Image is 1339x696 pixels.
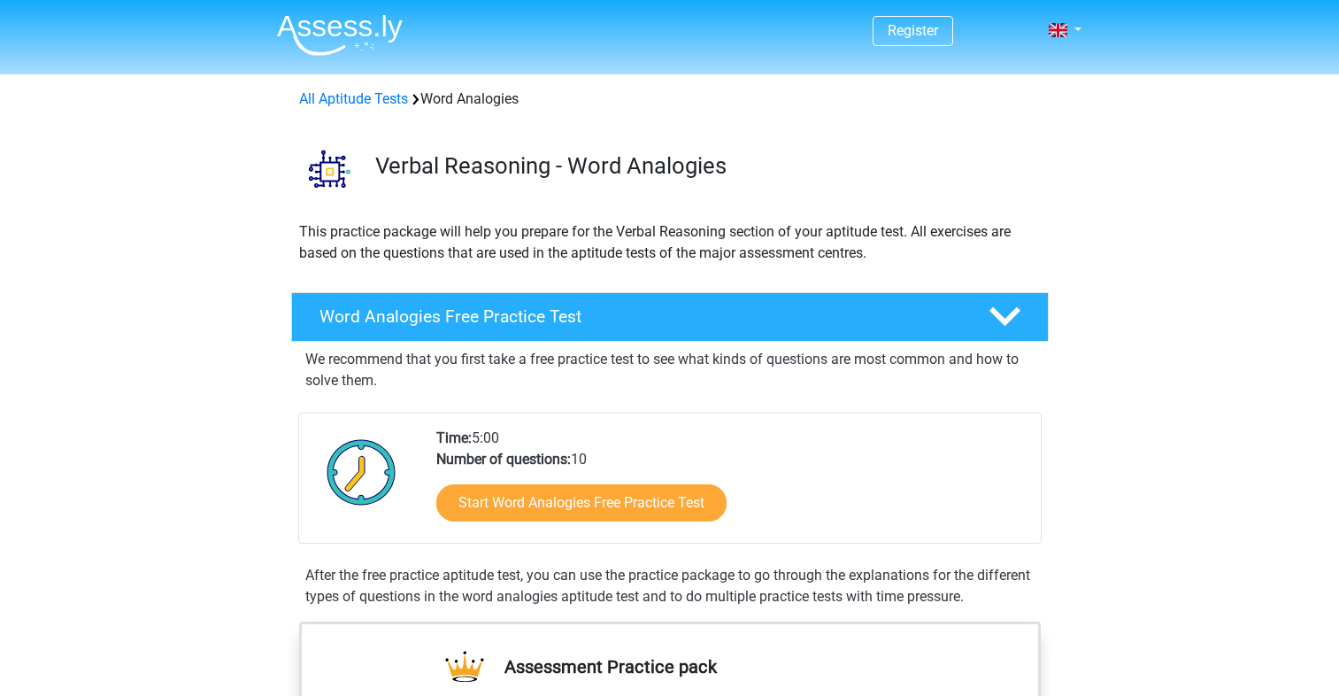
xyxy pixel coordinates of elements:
[317,428,406,516] img: Clock
[888,22,938,39] a: Register
[299,221,1041,264] p: This practice package will help you prepare for the Verbal Reasoning section of your aptitude tes...
[423,428,1040,543] div: 5:00 10
[299,90,408,107] a: All Aptitude Tests
[436,484,727,522] a: Start Word Analogies Free Practice Test
[436,429,472,446] b: Time:
[319,306,960,327] h4: Word Analogies Free Practice Test
[277,14,403,56] img: Assessly
[284,292,1056,342] a: Word Analogies Free Practice Test
[292,131,367,206] img: word analogies
[298,565,1042,607] div: After the free practice aptitude test, you can use the practice package to go through the explana...
[305,349,1035,391] p: We recommend that you first take a free practice test to see what kinds of questions are most com...
[292,89,1048,110] div: Word Analogies
[436,451,571,468] b: Number of questions:
[375,152,1035,180] h3: Verbal Reasoning - Word Analogies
